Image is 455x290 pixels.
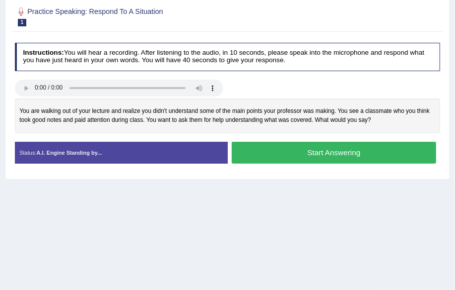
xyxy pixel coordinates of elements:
h2: Practice Speaking: Respond To A Situation [15,5,279,26]
b: Instructions: [23,49,64,56]
strong: A.I. Engine Standing by... [37,150,102,156]
span: 1 [18,19,27,26]
h4: You will hear a recording. After listening to the audio, in 10 seconds, please speak into the mic... [15,43,441,71]
button: Start Answering [232,142,436,163]
div: You are walking out of your lecture and realize you didn't understand some of the main points you... [15,98,441,133]
div: Status: [15,142,228,164]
